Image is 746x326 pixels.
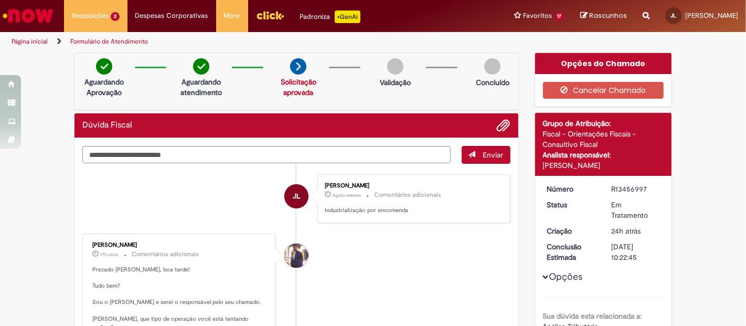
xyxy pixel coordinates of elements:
[580,11,627,21] a: Rascunhos
[543,82,664,99] button: Cancelar Chamado
[100,251,119,258] time: 28/08/2025 17:51:07
[543,150,664,160] div: Analista responsável:
[135,10,208,21] span: Despesas Corporativas
[539,226,604,236] dt: Criação
[72,10,109,21] span: Requisições
[611,241,660,262] div: [DATE] 10:22:45
[82,146,451,163] textarea: Digite sua mensagem aqui...
[523,10,552,21] span: Favoritos
[543,311,642,321] b: Sua dúvida esta relacionada a:
[497,119,510,132] button: Adicionar anexos
[290,58,306,75] img: arrow-next.png
[132,250,199,259] small: Comentários adicionais
[333,192,361,198] span: Agora mesmo
[671,12,677,19] span: JL
[611,199,660,220] div: Em Tratamento
[685,11,738,20] span: [PERSON_NAME]
[92,242,267,248] div: [PERSON_NAME]
[484,58,500,75] img: img-circle-grey.png
[100,251,119,258] span: 17h atrás
[589,10,627,20] span: Rascunhos
[293,184,300,209] span: JL
[1,5,55,26] img: ServiceNow
[611,226,660,236] div: 28/08/2025 11:08:38
[483,150,504,160] span: Enviar
[539,241,604,262] dt: Conclusão Estimada
[8,32,489,51] ul: Trilhas de página
[380,77,411,88] p: Validação
[535,53,672,74] div: Opções do Chamado
[462,146,510,164] button: Enviar
[611,226,641,236] span: 24h atrás
[79,77,130,98] p: Aguardando Aprovação
[224,10,240,21] span: More
[374,191,441,199] small: Comentários adicionais
[300,10,360,23] div: Padroniza
[111,12,120,21] span: 2
[325,206,499,215] p: Industrialização por encomenda
[387,58,403,75] img: img-circle-grey.png
[82,121,132,130] h2: Dúvida Fiscal Histórico de tíquete
[335,10,360,23] p: +GenAi
[96,58,112,75] img: check-circle-green.png
[611,226,641,236] time: 28/08/2025 11:08:38
[193,58,209,75] img: check-circle-green.png
[333,192,361,198] time: 29/08/2025 11:05:11
[543,118,664,129] div: Grupo de Atribuição:
[284,184,308,208] div: Julio Cesar Lopes
[12,37,48,46] a: Página inicial
[554,12,564,21] span: 17
[256,7,284,23] img: click_logo_yellow_360x200.png
[284,244,308,268] div: Gabriel Rodrigues Barao
[539,199,604,210] dt: Status
[543,129,664,150] div: Fiscal - Orientações Fiscais - Consultivo Fiscal
[476,77,509,88] p: Concluído
[70,37,148,46] a: Formulário de Atendimento
[176,77,227,98] p: Aguardando atendimento
[325,183,499,189] div: [PERSON_NAME]
[543,160,664,171] div: [PERSON_NAME]
[611,184,660,194] div: R13456997
[281,77,316,97] a: Solicitação aprovada
[539,184,604,194] dt: Número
